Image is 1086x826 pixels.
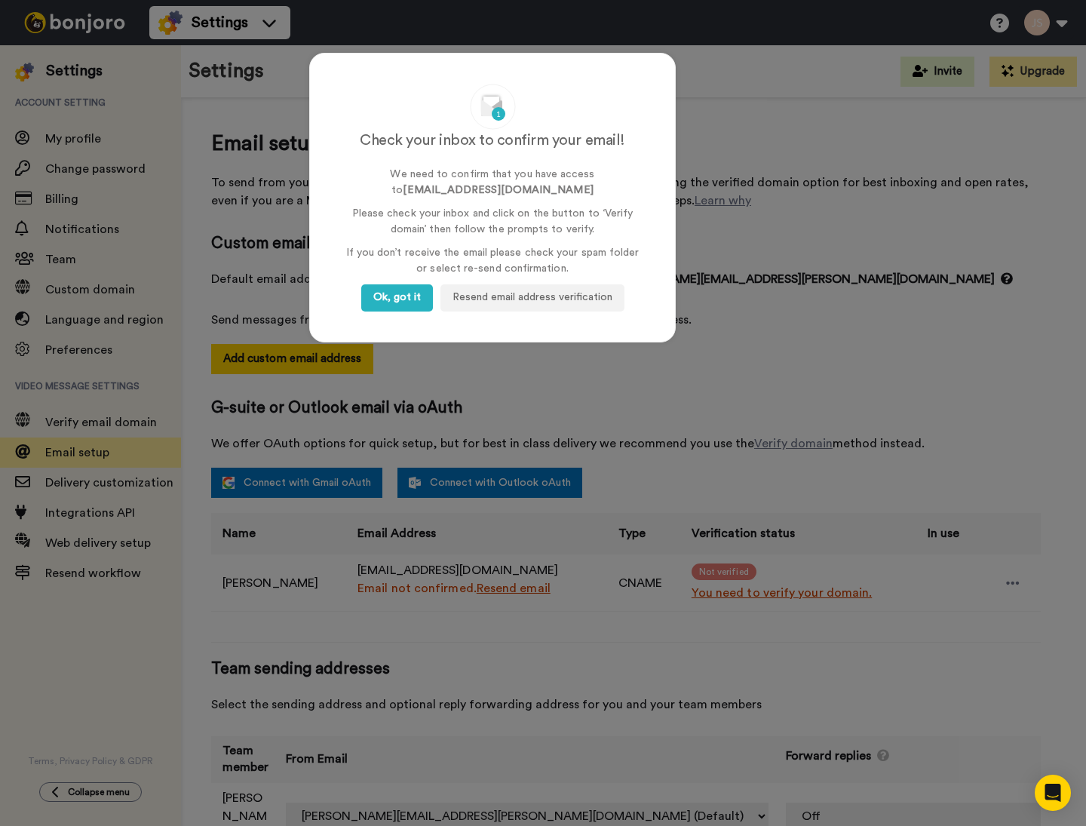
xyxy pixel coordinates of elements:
[403,185,593,195] strong: [EMAIL_ADDRESS][DOMAIN_NAME]
[440,284,624,312] button: Resend email address verification
[340,206,645,238] p: Please check your inbox and click on the button to ‘Verify domain’ then follow the prompts to ver...
[1035,775,1071,811] div: Open Intercom Messenger
[340,167,645,198] p: We need to confirm that you have access to
[470,84,516,130] img: email_confirmation.svg
[361,284,433,312] button: Ok, got it
[452,292,612,302] span: Resend email address verification
[340,245,645,277] p: If you don’t receive the email please check your spam folder or select re-send confirmation.
[340,130,645,167] div: Check your inbox to confirm your email!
